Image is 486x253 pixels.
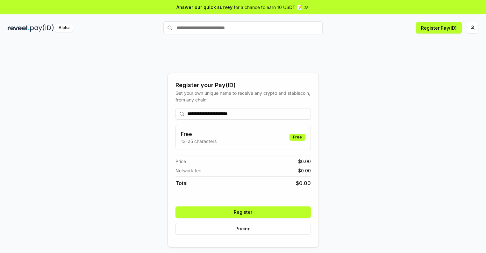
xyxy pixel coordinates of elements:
[298,158,311,165] span: $ 0.00
[176,4,232,11] span: Answer our quick survey
[175,223,311,234] button: Pricing
[298,167,311,174] span: $ 0.00
[175,179,188,187] span: Total
[416,22,462,33] button: Register Pay(ID)
[175,167,201,174] span: Network fee
[30,24,54,32] img: pay_id
[181,130,217,138] h3: Free
[175,90,311,103] div: Get your own unique name to receive any crypto and stablecoin, from any chain
[175,158,186,165] span: Price
[296,179,311,187] span: $ 0.00
[234,4,302,11] span: for a chance to earn 10 USDT 📝
[289,134,305,141] div: Free
[175,81,311,90] div: Register your Pay(ID)
[175,206,311,218] button: Register
[8,24,29,32] img: reveel_dark
[181,138,217,145] p: 13-25 characters
[55,24,73,32] div: Alpha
